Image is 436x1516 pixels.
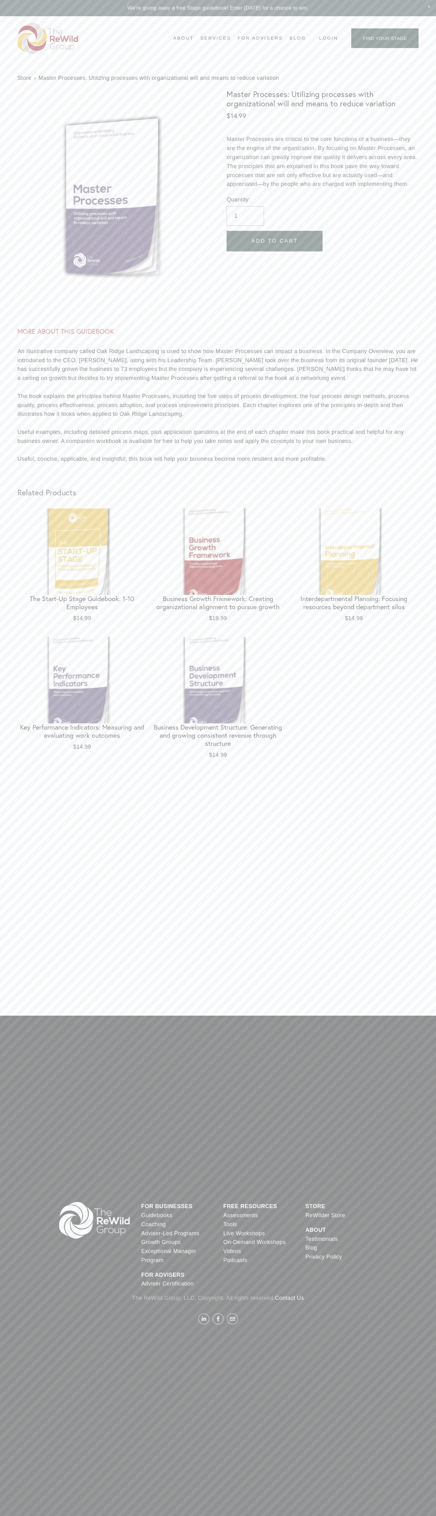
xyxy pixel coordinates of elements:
div: $14.99 [17,614,147,623]
strong: FOR ADVISERS [141,1272,184,1278]
p: The ReWild Group, LLC, Copyright. All rights reserved. [59,1294,377,1303]
h1: Master Processes: Utilizing processes with organizational will and means to reduce variation [227,90,419,109]
div: $14.99 [289,614,419,623]
a: For Advisers [237,34,283,43]
a: Guidebooks [141,1211,172,1220]
a: Exceptional Manager Program [141,1247,213,1265]
a: On-Demand Workshops [223,1238,285,1247]
span: Growth Groups [141,1239,181,1245]
a: Podcasts [223,1256,247,1265]
h2: Related Products [17,488,419,497]
a: Privacy Policy [305,1252,342,1261]
strong: FREE RESOURCES [223,1203,277,1209]
div: Business Growth Framework: Creating organizational alignment to pursue growth [153,595,283,611]
span: Exceptional Manager Program [141,1248,196,1263]
span: Add To Cart [252,238,298,244]
a: Growth Groups [141,1238,181,1247]
a: Adviser Certification [141,1279,194,1288]
img: Key Performance Indicators: Measuring and evaluating work outcomes [17,637,147,723]
a: Interdepartmental Planning: Focusing resources beyond department silos [289,508,419,624]
a: Store [17,74,31,83]
a: Key Performance Indicators: Measuring and evaluating work outcomes [17,637,147,752]
div: Business Development Structure: Generating and growing consistent revenue through structure [153,723,283,748]
div: $14.99 [153,751,283,760]
strong: FOR BUSINESSES [141,1203,193,1209]
a: Videos [223,1247,241,1256]
img: Business Development Structure: Generating and growing consistent revenue through structure [153,637,283,723]
a: STORE [305,1202,325,1211]
div: $14.99 [17,742,147,751]
div: The Start-Up Stage Guidebook: 1-10 Employees [17,595,147,611]
span: About [173,34,194,42]
a: Assessments [223,1211,258,1220]
a: ABOUT [305,1226,326,1235]
div: Interdepartmental Planning: Focusing resources beyond department silos [289,595,419,611]
div: $14.99 [227,112,419,120]
a: Master Processes: Utilizing processes with organizational will and means to reduce variation [38,74,279,83]
a: Lindsay Hanzlik [198,1313,209,1324]
input: Quantity [227,206,264,226]
img: Business Growth Framework: Creating organizational alignment to pursue growth [153,508,283,595]
a: communicate@rewildgroup.com [227,1313,238,1324]
strong: STORE [305,1203,325,1209]
a: FOR BUSINESSES [141,1202,193,1211]
a: Contact Us [275,1294,304,1303]
a: Coaching [141,1220,166,1229]
div: $19.99 [153,614,283,623]
a: Login [319,34,338,42]
div: Gallery [17,90,218,302]
span: Services [200,34,231,42]
a: Blog [290,34,306,43]
a: FREE RESOURCES [223,1202,277,1211]
a: Facebook [213,1313,224,1324]
a: The Start-Up Stage Guidebook: 1-10 Employees [17,508,147,624]
p: An illustrative company called Oak Ridge Landscaping is used to show how Master Processes can imp... [17,347,419,464]
img: Interdepartmental Planning: Focusing resources beyond department silos [289,508,419,595]
strong: ABOUT [305,1227,326,1233]
iframe: Payment method messaging [225,122,420,131]
label: Quantity: [227,195,419,204]
a: Tools [223,1220,237,1229]
span: Master Processes are critical to the core functions of a business—they are the engine of the orga... [227,136,417,187]
a: FOR ADVISERS [141,1271,184,1280]
span: › [34,74,36,83]
a: Testimonials [305,1235,338,1244]
a: folder dropdown [200,34,231,43]
a: ReWilder Store [305,1211,345,1220]
a: find your stage [351,28,419,48]
a: Business Development Structure: Generating and growing consistent revenue through structure [153,637,283,760]
a: Business Growth Framework: Creating organizational alignment to pursue growth [153,508,283,624]
a: folder dropdown [173,34,194,43]
a: Live Workshops [223,1229,265,1238]
button: Add To Cart [227,231,323,252]
h3: MORE ABOUT THIS GUIDEBOOK [17,328,419,336]
a: Adviser-Led Programs [141,1229,199,1238]
div: Key Performance Indicators: Measuring and evaluating work outcomes [17,723,147,740]
img: The ReWild Group [17,23,79,54]
a: Blog [305,1243,317,1252]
